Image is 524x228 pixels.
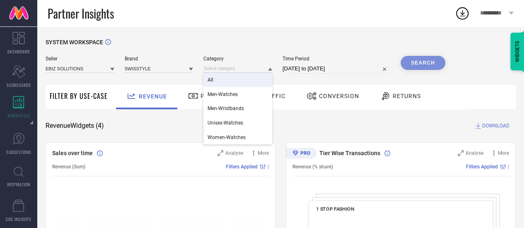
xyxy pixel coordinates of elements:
span: More [498,150,509,156]
span: Category [203,56,272,62]
span: Tier Wise Transactions [319,150,380,156]
span: Sales over time [52,150,93,156]
span: Time Period [283,56,390,62]
svg: Zoom [217,150,223,156]
span: Seller [46,56,114,62]
span: Women-Watches [208,134,246,140]
span: Men-Wristbands [208,106,244,111]
span: WORKSPACE [7,113,30,119]
span: | [508,164,509,170]
div: Men-Wristbands [203,101,272,115]
span: Filter By Use-Case [50,91,108,101]
span: SUGGESTIONS [6,149,31,155]
span: SCORECARDS [7,82,31,88]
span: Partner Insights [48,5,114,22]
span: Revenue [139,93,167,100]
div: Men-Watches [203,87,272,101]
div: Women-Watches [203,130,272,144]
span: DASHBOARD [7,48,30,55]
span: Filters Applied [466,164,498,170]
div: Open download list [455,6,470,21]
span: Analyse [225,150,243,156]
span: DOWNLOAD [482,122,510,130]
span: Men-Watches [208,91,238,97]
span: Revenue (Sum) [52,164,85,170]
span: Returns [393,93,421,99]
span: Analyse [466,150,483,156]
svg: Zoom [458,150,464,156]
span: All [208,77,213,83]
span: | [268,164,269,170]
span: Brand [125,56,193,62]
span: INSPIRATION [7,181,30,187]
input: Select category [203,64,272,73]
span: Unisex-Watches [208,120,243,126]
span: More [258,150,269,156]
span: Conversion [319,93,359,99]
span: Revenue Widgets ( 4 ) [46,122,104,130]
span: Revenue (% share) [292,164,333,170]
div: All [203,73,272,87]
span: Traffic [260,93,285,99]
div: Premium [286,148,316,160]
span: 1 STOP FASHION [316,206,354,212]
span: Pricing [200,93,226,99]
span: CDC INSIGHTS [6,216,31,222]
span: Filters Applied [226,164,258,170]
input: Select time period [283,64,390,74]
div: Unisex-Watches [203,116,272,130]
span: SYSTEM WORKSPACE [46,39,103,46]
